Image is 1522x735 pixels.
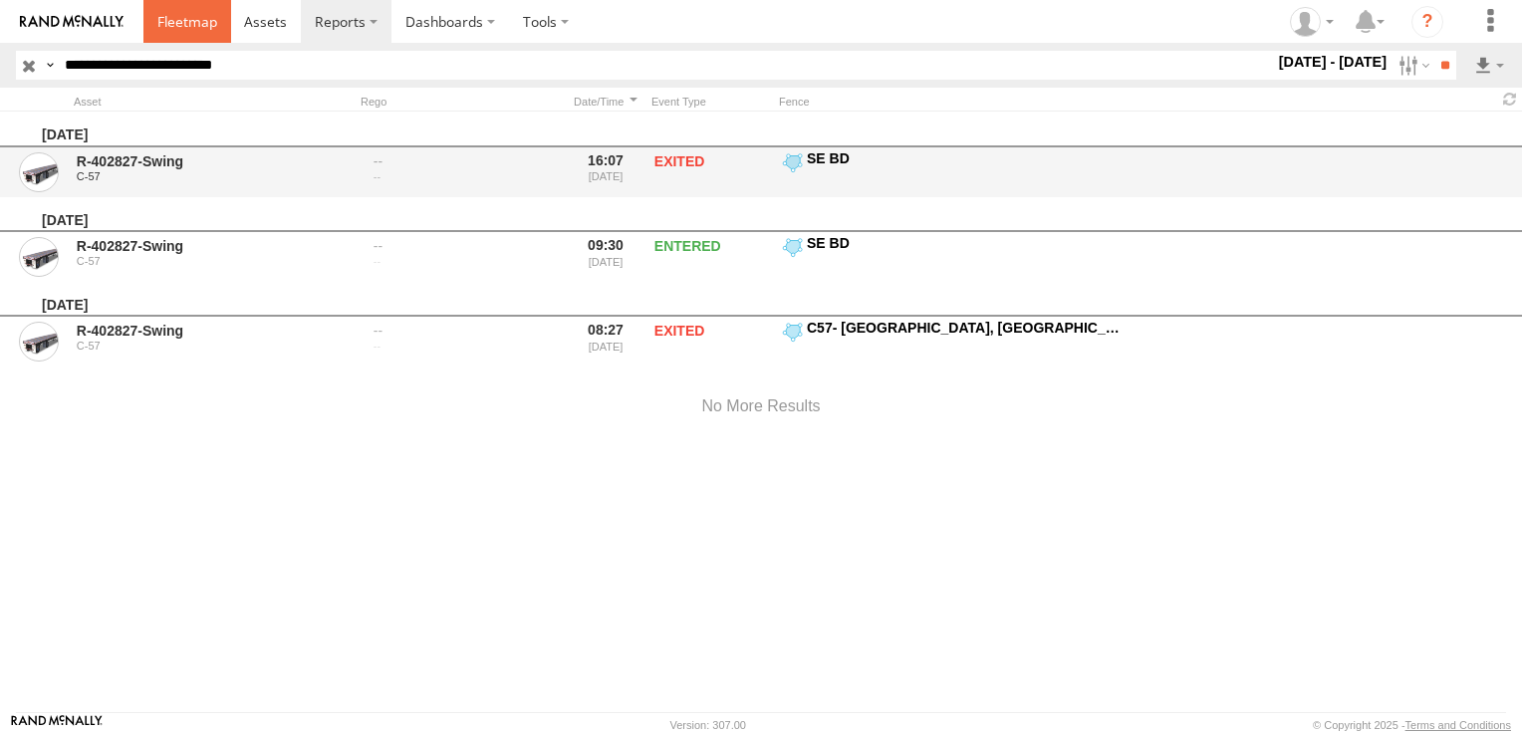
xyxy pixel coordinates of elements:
a: View Asset in Asset Management [19,237,59,277]
div: 09:30 [DATE] [568,234,643,280]
a: View Asset in Asset Management [19,152,59,192]
div: 08:27 [DATE] [568,319,643,365]
label: Search Query [42,51,58,80]
div: EXITED [651,319,771,365]
label: [DATE] - [DATE] [1275,51,1392,73]
div: © Copyright 2025 - [1313,719,1511,731]
div: Event Type [651,95,771,109]
div: Rego [361,95,560,109]
div: Click to Sort [568,95,643,109]
img: rand-logo.svg [20,15,124,29]
div: SE BD [807,149,1125,167]
a: Visit our Website [11,715,103,735]
div: Asset [74,95,353,109]
div: 16:07 [DATE] [568,149,643,195]
div: C-57 [77,170,350,182]
a: Terms and Conditions [1405,719,1511,731]
a: View Asset in Asset Management [19,322,59,362]
div: EXITED [651,149,771,195]
label: Click to View Event Location [779,319,1128,365]
div: C57- [GEOGRAPHIC_DATA], [GEOGRAPHIC_DATA] [807,319,1125,337]
label: Click to View Event Location [779,234,1128,280]
div: Fence [779,95,1128,109]
div: SE BD [807,234,1125,252]
i: ? [1411,6,1443,38]
label: Search Filter Options [1391,51,1433,80]
div: C-57 [77,255,350,267]
a: R-402827-Swing [77,152,350,170]
label: Export results as... [1472,51,1506,80]
div: Jennifer Albro [1283,7,1341,37]
a: R-402827-Swing [77,322,350,340]
span: Refresh [1498,90,1522,109]
div: Version: 307.00 [670,719,746,731]
label: Click to View Event Location [779,149,1128,195]
a: R-402827-Swing [77,237,350,255]
div: ENTERED [651,234,771,280]
div: C-57 [77,340,350,352]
